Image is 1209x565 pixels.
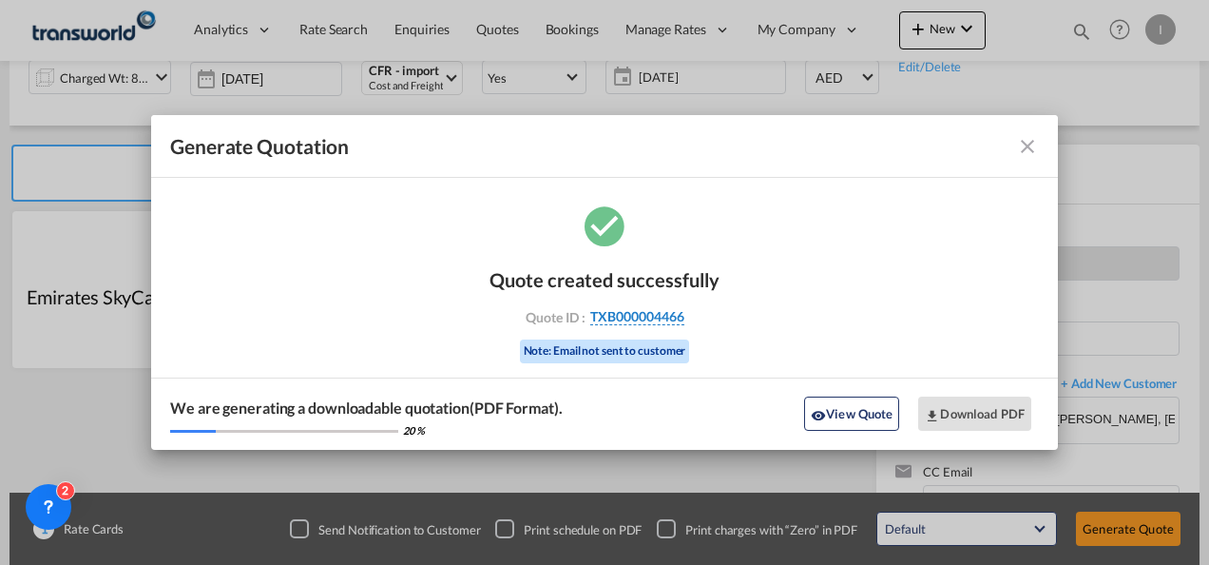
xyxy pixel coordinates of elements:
md-icon: icon-close fg-AAA8AD cursor m-0 [1016,135,1039,158]
md-dialog: Generate Quotation Quote ... [151,115,1058,450]
span: TXB000004466 [590,308,684,325]
md-icon: icon-eye [811,408,826,423]
div: Quote created successfully [489,268,720,291]
button: icon-eyeView Quote [804,397,899,431]
md-icon: icon-download [925,408,940,423]
div: 20 % [403,423,425,438]
button: Download PDF [918,397,1031,431]
span: Generate Quotation [170,134,349,159]
md-icon: icon-checkbox-marked-circle [581,202,628,249]
div: Quote ID : [494,308,715,325]
div: We are generating a downloadable quotation(PDF Format). [170,398,563,419]
div: Note: Email not sent to customer [520,340,690,363]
